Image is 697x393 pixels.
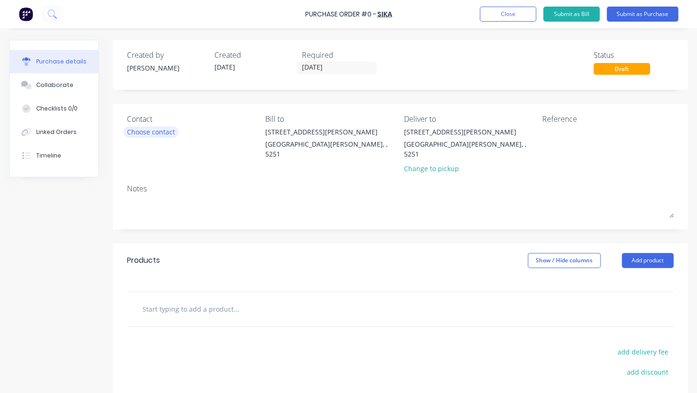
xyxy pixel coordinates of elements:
button: Timeline [10,144,98,167]
input: Start typing to add a product... [142,299,330,318]
div: [GEOGRAPHIC_DATA][PERSON_NAME], , 5251 [265,139,396,159]
div: [PERSON_NAME] [127,63,207,73]
button: Collaborate [10,73,98,97]
div: Timeline [36,151,61,160]
button: Submit as Bill [543,7,600,22]
button: Checklists 0/0 [10,97,98,120]
div: Deliver to [404,113,535,125]
div: Checklists 0/0 [36,104,78,113]
div: Created [214,49,294,61]
div: [STREET_ADDRESS][PERSON_NAME] [265,127,396,137]
button: Submit as Purchase [607,7,678,22]
div: Choose contact [127,127,175,137]
div: Status [594,49,673,61]
div: Purchase details [36,57,87,66]
button: add delivery fee [612,346,673,358]
div: Reference [542,113,673,125]
div: Required [302,49,382,61]
div: Change to pickup [404,164,535,173]
div: Draft [594,63,650,75]
a: Sika [377,9,392,19]
button: Add product [622,253,673,268]
img: Factory [19,7,33,21]
div: Purchase Order #0 - [305,9,376,19]
button: Close [480,7,536,22]
button: Show / Hide columns [528,253,601,268]
div: [STREET_ADDRESS][PERSON_NAME] [404,127,535,137]
div: Created by [127,49,207,61]
button: Purchase details [10,50,98,73]
div: Collaborate [36,81,73,89]
div: Linked Orders [36,128,77,136]
div: Contact [127,113,258,125]
div: [GEOGRAPHIC_DATA][PERSON_NAME], , 5251 [404,139,535,159]
div: Products [127,255,160,266]
button: Linked Orders [10,120,98,144]
div: Bill to [265,113,396,125]
div: Notes [127,183,673,194]
button: add discount [621,366,673,378]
